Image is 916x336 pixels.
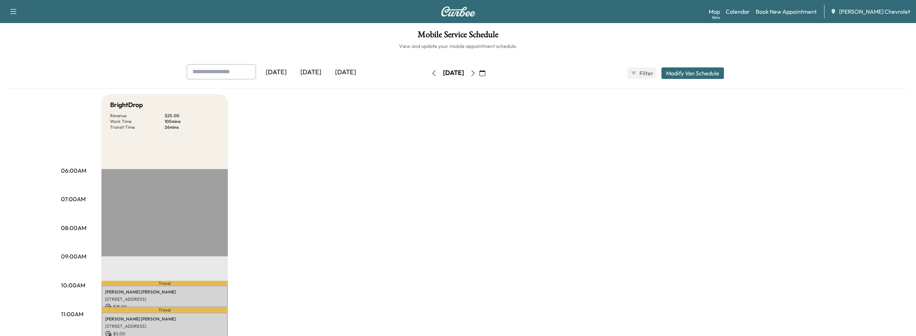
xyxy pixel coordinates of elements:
[443,68,464,78] div: [DATE]
[709,7,720,16] a: MapBeta
[101,307,228,313] p: Travel
[61,281,85,289] p: 10:00AM
[105,323,224,329] p: [STREET_ADDRESS]
[661,67,724,79] button: Modify Van Schedule
[105,316,224,322] p: [PERSON_NAME] [PERSON_NAME]
[639,69,652,78] span: Filter
[101,281,228,285] p: Travel
[7,30,909,43] h1: Mobile Service Schedule
[105,304,224,310] p: $ 25.00
[7,43,909,50] h6: View and update your mobile appointment schedule.
[294,64,328,81] div: [DATE]
[110,119,165,124] p: Work Time
[259,64,294,81] div: [DATE]
[628,67,656,79] button: Filter
[61,195,86,203] p: 07:00AM
[165,113,219,119] p: $ 25.00
[61,310,83,318] p: 11:00AM
[756,7,817,16] a: Book New Appointment
[110,113,165,119] p: Revenue
[328,64,363,81] div: [DATE]
[712,15,720,20] div: Beta
[165,124,219,130] p: 26 mins
[61,252,86,261] p: 09:00AM
[441,6,476,17] img: Curbee Logo
[110,100,143,110] h5: BrightDrop
[110,124,165,130] p: Transit Time
[61,166,86,175] p: 06:00AM
[165,119,219,124] p: 105 mins
[726,7,750,16] a: Calendar
[105,296,224,302] p: [STREET_ADDRESS]
[61,224,86,232] p: 08:00AM
[105,289,224,295] p: [PERSON_NAME] [PERSON_NAME]
[839,7,910,16] span: [PERSON_NAME] Chevrolet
